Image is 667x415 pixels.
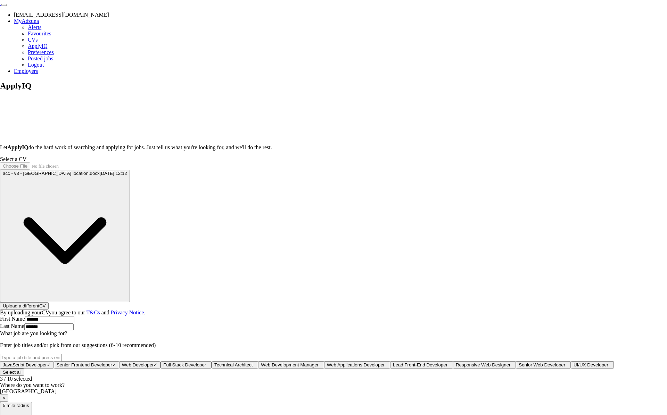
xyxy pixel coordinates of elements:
[571,361,614,369] button: UI/UX Developer
[7,144,28,150] strong: ApplyIQ
[28,31,51,36] a: Favourites
[28,24,41,30] a: Alerts
[122,362,154,367] span: Web Developer
[163,362,206,367] span: Full Stack Developer
[47,362,51,367] span: ✓
[28,37,38,43] a: CVs
[14,68,38,74] a: Employers
[154,362,157,367] span: ✓
[57,362,112,367] span: Senior Frontend Developer
[111,310,144,315] a: Privacy Notice
[160,361,212,369] button: Full Stack Developer
[258,361,324,369] button: Web Development Manager
[393,362,447,367] span: Lead Front-End Developer
[324,361,390,369] button: Web Applications Developer
[261,362,319,367] span: Web Development Manager
[87,310,100,315] a: T&Cs
[28,62,44,68] a: Logout
[3,362,47,367] span: JavaScript Developer
[112,362,116,367] span: ✓
[453,361,516,369] button: Responsive Web Designer
[519,362,565,367] span: Senior Web Developer
[456,362,511,367] span: Responsive Web Designer
[54,361,119,369] button: Senior Frontend Developer✓
[14,18,39,24] a: MyAdzuna
[1,4,7,6] button: Toggle main navigation menu
[119,361,161,369] button: Web Developer✓
[3,403,29,408] span: 5 mile radius
[516,361,571,369] button: Senior Web Developer
[3,396,6,401] span: ×
[100,171,127,176] span: [DATE] 12:12
[327,362,385,367] span: Web Applications Developer
[212,361,258,369] button: Technical Architect
[214,362,253,367] span: Technical Architect
[390,361,453,369] button: Lead Front-End Developer
[14,12,667,18] li: [EMAIL_ADDRESS][DOMAIN_NAME]
[28,56,53,61] a: Posted jobs
[574,362,608,367] span: UI/UX Developer
[28,49,54,55] a: Preferences
[28,43,48,49] a: ApplyIQ
[3,171,100,176] span: acc - v3 - [GEOGRAPHIC_DATA] location.docx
